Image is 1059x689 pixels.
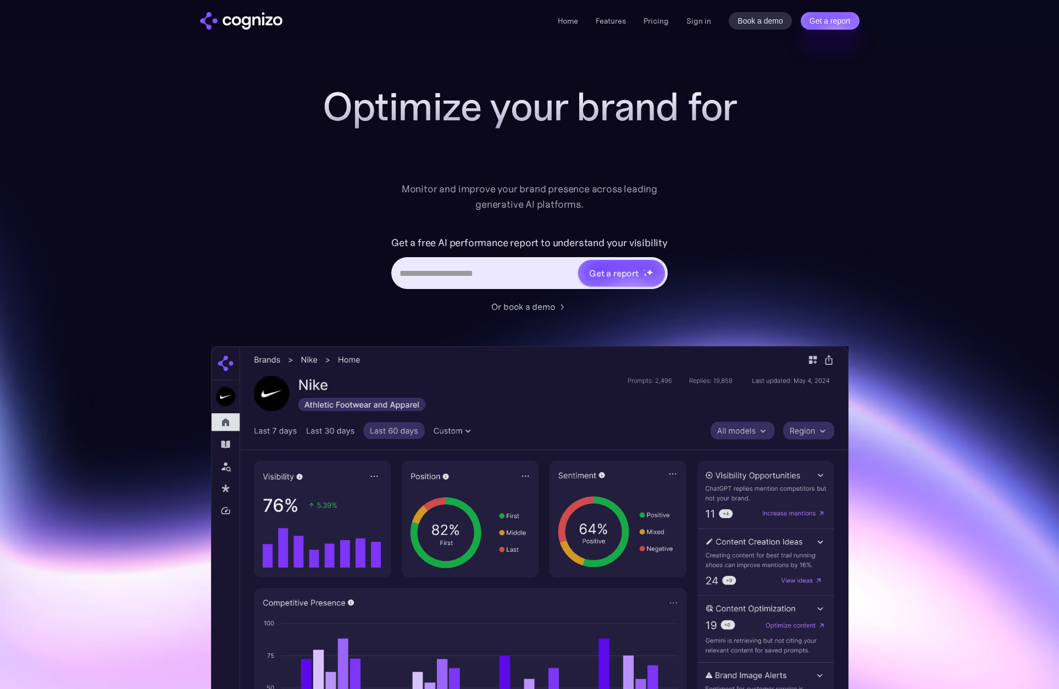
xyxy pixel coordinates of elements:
[644,273,647,277] img: star
[801,12,860,30] a: Get a report
[577,259,666,287] a: Get a reportstarstarstar
[644,16,669,26] a: Pricing
[729,12,792,30] a: Book a demo
[596,16,626,26] a: Features
[200,12,282,30] a: home
[491,300,555,313] div: Or book a demo
[391,234,668,295] form: Hero URL Input Form
[391,234,668,252] label: Get a free AI performance report to understand your visibility
[200,12,282,30] img: cognizo logo
[491,300,568,313] a: Or book a demo
[644,269,645,271] img: star
[310,85,750,129] h1: Optimize your brand for
[558,16,578,26] a: Home
[395,181,665,212] div: Monitor and improve your brand presence across leading generative AI platforms.
[646,269,653,276] img: star
[589,266,639,280] div: Get a report
[686,14,711,27] a: Sign in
